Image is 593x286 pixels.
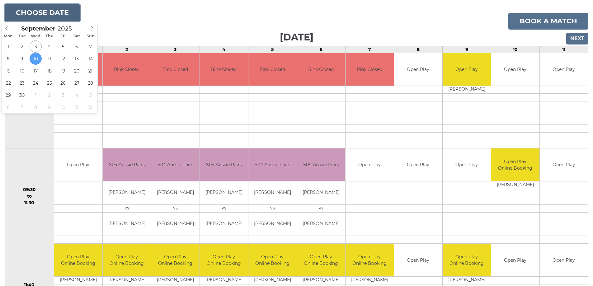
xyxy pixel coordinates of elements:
td: [PERSON_NAME] [297,277,345,284]
span: Sun [84,34,97,38]
span: September 12, 2025 [57,53,69,65]
td: [PERSON_NAME] [297,189,345,197]
td: [PERSON_NAME] [248,189,297,197]
td: Open Play [491,244,539,277]
td: Open Play [346,148,394,181]
span: September 28, 2025 [84,77,96,89]
span: October 11, 2025 [71,101,83,113]
span: October 7, 2025 [16,101,28,113]
span: Tue [15,34,29,38]
span: September 29, 2025 [2,89,14,101]
span: September 15, 2025 [2,65,14,77]
td: S04 Aussie Pairs [297,148,345,181]
td: Open Play [540,244,588,277]
span: September 10, 2025 [30,53,42,65]
span: Wed [29,34,43,38]
span: September 17, 2025 [30,65,42,77]
td: Open Play [540,148,588,181]
input: Scroll to increment [55,25,80,32]
td: 2 [102,46,151,53]
td: 7 [345,46,394,53]
td: [PERSON_NAME] [491,181,539,189]
td: 9 [442,46,491,53]
span: September 18, 2025 [43,65,55,77]
td: [PERSON_NAME] [54,277,102,284]
td: [PERSON_NAME] [346,277,394,284]
span: September 9, 2025 [16,53,28,65]
td: Open Play [443,148,491,181]
td: Open Play Online Booking [103,244,151,277]
span: September 4, 2025 [43,40,55,53]
td: [PERSON_NAME] [248,220,297,228]
td: Open Play [394,148,442,181]
span: Fri [56,34,70,38]
span: October 1, 2025 [30,89,42,101]
span: October 8, 2025 [30,101,42,113]
span: October 5, 2025 [84,89,96,101]
td: [PERSON_NAME] [151,189,200,197]
td: vs [151,204,200,212]
td: [PERSON_NAME] [103,277,151,284]
td: Open Play Online Booking [200,244,248,277]
span: September 27, 2025 [71,77,83,89]
td: 11 [539,46,588,53]
span: September 6, 2025 [71,40,83,53]
td: Open Play [443,53,491,86]
td: [PERSON_NAME] [200,277,248,284]
span: Mon [2,34,15,38]
span: September 8, 2025 [2,53,14,65]
td: Rink Closed [200,53,248,86]
td: Open Play [394,53,442,86]
span: September 2, 2025 [16,40,28,53]
td: Open Play Online Booking [248,244,297,277]
span: October 10, 2025 [57,101,69,113]
button: Choose date [5,4,80,21]
span: October 3, 2025 [57,89,69,101]
td: Open Play Online Booking [54,244,102,277]
td: S04 Aussie Pairs [103,148,151,181]
td: Rink Closed [248,53,297,86]
td: [PERSON_NAME] [151,220,200,228]
td: [PERSON_NAME] [200,189,248,197]
td: [PERSON_NAME] [443,277,491,284]
td: Open Play Online Booking [346,244,394,277]
td: Open Play [540,53,588,86]
td: Rink Closed [151,53,200,86]
td: [PERSON_NAME] [103,220,151,228]
td: S04 Aussie Pairs [151,148,200,181]
td: [PERSON_NAME] [443,86,491,94]
span: September 26, 2025 [57,77,69,89]
span: October 12, 2025 [84,101,96,113]
td: Open Play Online Booking [297,244,345,277]
td: S04 Aussie Pairs [248,148,297,181]
td: 3 [151,46,200,53]
span: Sat [70,34,84,38]
td: Rink Closed [103,53,151,86]
span: September 24, 2025 [30,77,42,89]
span: October 9, 2025 [43,101,55,113]
td: Open Play [394,244,442,277]
span: September 30, 2025 [16,89,28,101]
span: September 5, 2025 [57,40,69,53]
span: September 23, 2025 [16,77,28,89]
span: Scroll to increment [21,26,55,32]
td: vs [103,204,151,212]
span: October 4, 2025 [71,89,83,101]
span: September 21, 2025 [84,65,96,77]
span: September 11, 2025 [43,53,55,65]
span: September 13, 2025 [71,53,83,65]
td: 8 [394,46,442,53]
td: 5 [248,46,297,53]
td: 10 [491,46,539,53]
span: September 19, 2025 [57,65,69,77]
td: vs [248,204,297,212]
input: Next [566,33,588,45]
span: September 1, 2025 [2,40,14,53]
td: Rink Closed [297,53,345,86]
td: Open Play Online Booking [491,148,539,181]
td: Open Play [491,53,539,86]
td: [PERSON_NAME] [151,277,200,284]
td: vs [200,204,248,212]
td: vs [297,204,345,212]
td: [PERSON_NAME] [103,189,151,197]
